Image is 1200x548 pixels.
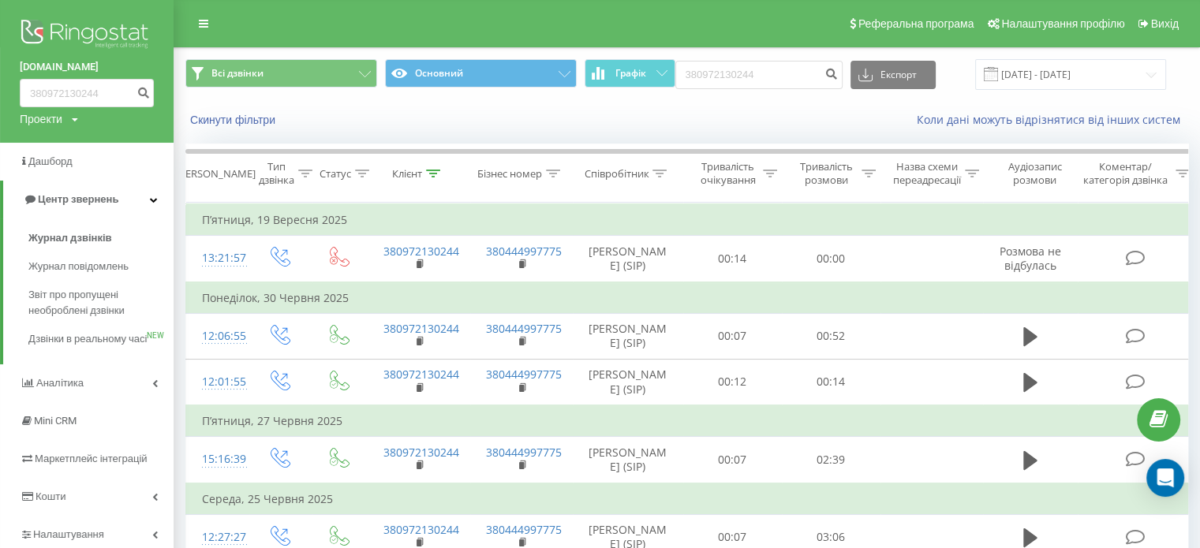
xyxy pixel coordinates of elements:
a: 380972130244 [383,321,459,336]
div: Тривалість розмови [795,160,858,187]
span: Mini CRM [34,415,77,427]
span: Маркетплейс інтеграцій [35,453,148,464]
a: 380444997775 [486,321,562,336]
span: Налаштування профілю [1001,17,1124,30]
td: П’ятниця, 19 Вересня 2025 [186,204,1196,236]
a: Дзвінки в реальному часіNEW [28,325,174,353]
span: Вихід [1151,17,1179,30]
span: Налаштування [33,528,104,540]
td: 02:39 [782,437,880,483]
td: 00:00 [782,236,880,282]
div: Тип дзвінка [259,160,294,187]
span: Кошти [36,490,65,502]
div: Статус [320,167,351,181]
td: 00:14 [683,236,782,282]
button: Скинути фільтри [185,113,283,127]
td: [PERSON_NAME] (SIP) [573,236,683,282]
button: Основний [385,59,577,88]
a: Журнал дзвінків [28,224,174,252]
div: Бізнес номер [477,167,542,181]
div: Коментар/категорія дзвінка [1079,160,1172,187]
span: Дзвінки в реальному часі [28,331,147,347]
input: Пошук за номером [675,61,843,89]
div: 12:06:55 [202,321,234,352]
a: 380444997775 [486,445,562,460]
span: Аналiтика [36,377,84,389]
td: [PERSON_NAME] (SIP) [573,313,683,359]
div: Аудіозапис розмови [996,160,1073,187]
td: Середа, 25 Червня 2025 [186,483,1196,515]
a: 380444997775 [486,244,562,259]
button: Експорт [850,61,936,89]
td: [PERSON_NAME] (SIP) [573,437,683,483]
td: [PERSON_NAME] (SIP) [573,359,683,405]
span: Графік [615,68,646,79]
td: 00:14 [782,359,880,405]
a: Звіт про пропущені необроблені дзвінки [28,281,174,325]
div: Співробітник [584,167,649,181]
div: Тривалість очікування [697,160,759,187]
span: Розмова не відбулась [1000,244,1061,273]
a: 380972130244 [383,522,459,537]
span: Центр звернень [38,193,118,205]
div: Клієнт [392,167,422,181]
span: Журнал повідомлень [28,259,129,274]
td: 00:07 [683,437,782,483]
img: Ringostat logo [20,16,154,55]
div: Проекти [20,111,62,127]
a: 380972130244 [383,244,459,259]
input: Пошук за номером [20,79,154,107]
a: [DOMAIN_NAME] [20,59,154,75]
td: Понеділок, 30 Червня 2025 [186,282,1196,314]
button: Графік [585,59,675,88]
div: Open Intercom Messenger [1146,459,1184,497]
a: 380972130244 [383,445,459,460]
a: 380444997775 [486,522,562,537]
td: П’ятниця, 27 Червня 2025 [186,405,1196,437]
td: 00:12 [683,359,782,405]
a: Журнал повідомлень [28,252,174,281]
td: 00:52 [782,313,880,359]
a: 380444997775 [486,367,562,382]
div: Назва схеми переадресації [893,160,961,187]
div: 15:16:39 [202,444,234,475]
a: Коли дані можуть відрізнятися вiд інших систем [917,112,1188,127]
div: 13:21:57 [202,243,234,274]
button: Всі дзвінки [185,59,377,88]
a: Центр звернень [3,181,174,218]
div: [PERSON_NAME] [176,167,256,181]
span: Журнал дзвінків [28,230,112,246]
a: 380972130244 [383,367,459,382]
span: Дашборд [28,155,73,167]
span: Звіт про пропущені необроблені дзвінки [28,287,166,319]
td: 00:07 [683,313,782,359]
span: Всі дзвінки [211,67,264,80]
span: Реферальна програма [858,17,974,30]
div: 12:01:55 [202,367,234,397]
